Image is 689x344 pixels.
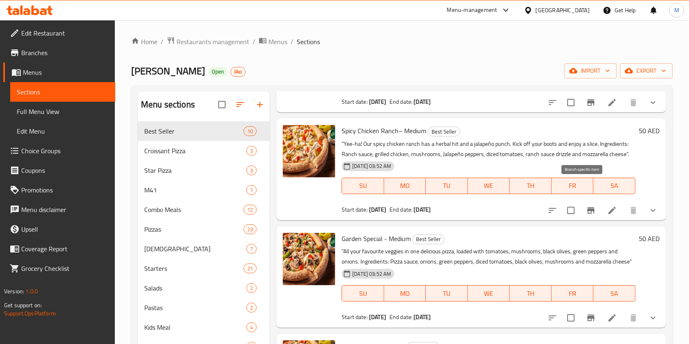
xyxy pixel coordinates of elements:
div: M411 [138,180,270,200]
span: Select to update [562,94,579,111]
p: "All your favourite veggies in one delicious pizza, loaded with tomatoes, mushrooms, black olives... [342,246,635,267]
span: 2 [247,284,256,292]
span: 10 [244,127,256,135]
a: Edit menu item [607,98,617,107]
button: MO [384,285,426,302]
span: Select to update [562,309,579,326]
h6: 50 AED [639,125,660,136]
span: MO [387,180,423,192]
span: TU [429,288,465,299]
li: / [253,37,255,47]
div: Pizzas23 [138,219,270,239]
span: SA [597,180,632,192]
span: MO [387,288,423,299]
a: Edit menu item [607,313,617,323]
div: Pizzas [144,224,244,234]
div: Salads2 [138,278,270,298]
nav: breadcrumb [131,36,673,47]
div: Open [208,67,227,77]
button: show more [643,308,663,328]
div: [DEMOGRAPHIC_DATA]7 [138,239,270,259]
a: Edit Menu [10,121,115,141]
li: / [161,37,163,47]
a: Edit Restaurant [3,23,115,43]
a: Upsell [3,219,115,239]
li: / [291,37,293,47]
button: Branch-specific-item [581,308,601,328]
a: Home [131,37,157,47]
div: Star Pizza3 [138,161,270,180]
span: [DEMOGRAPHIC_DATA] [144,244,246,254]
span: 3 [247,167,256,174]
button: WE [468,178,510,194]
div: Combo Meals12 [138,200,270,219]
a: Coverage Report [3,239,115,259]
button: sort-choices [543,93,562,112]
button: delete [624,93,643,112]
span: 1.0.0 [25,286,38,297]
h2: Menu sections [141,98,195,111]
b: [DATE] [414,204,431,215]
div: items [246,244,257,254]
button: Branch-specific-item [581,201,601,220]
span: Best Seller [428,127,460,136]
p: "Yee-ha! Our spicy chicken ranch has a herbal hit and a jalapeño punch. Kick off your boots and e... [342,139,635,159]
div: M41 [144,185,246,195]
span: End date: [389,312,412,322]
span: Coverage Report [21,244,109,254]
span: 12 [244,206,256,214]
button: TH [510,178,552,194]
button: FR [552,178,594,194]
span: Combo Meals [144,205,244,214]
span: SA [597,288,632,299]
span: [DATE] 03:52 AM [349,162,394,170]
span: Menu disclaimer [21,205,109,214]
span: Start date: [342,204,368,215]
div: items [246,165,257,175]
div: Papadias [144,244,246,254]
span: Get support on: [4,300,42,310]
a: Menu disclaimer [3,200,115,219]
div: Best Seller10 [138,121,270,141]
button: sort-choices [543,308,562,328]
span: Start date: [342,96,368,107]
div: Star Pizza [144,165,246,175]
span: Choice Groups [21,146,109,156]
span: Edit Restaurant [21,28,109,38]
button: WE [468,285,510,302]
div: Pastas2 [138,298,270,317]
a: Branches [3,43,115,63]
span: Upsell [21,224,109,234]
span: Version: [4,286,24,297]
b: [DATE] [369,204,386,215]
span: Menus [23,67,109,77]
button: SU [342,178,384,194]
a: Menus [259,36,287,47]
button: sort-choices [543,201,562,220]
button: show more [643,201,663,220]
span: [PERSON_NAME] [131,62,205,80]
span: Select all sections [213,96,230,113]
span: iiko [231,68,245,75]
a: Support.OpsPlatform [4,308,56,319]
svg: Show Choices [648,313,658,323]
a: Edit menu item [607,206,617,215]
a: Restaurants management [167,36,249,47]
b: [DATE] [414,96,431,107]
span: 1 [247,186,256,194]
span: 23 [244,226,256,233]
span: Start date: [342,312,368,322]
button: show more [643,93,663,112]
button: delete [624,201,643,220]
div: items [246,283,257,293]
span: 2 [247,304,256,312]
span: Pastas [144,303,246,313]
span: Best Seller [144,126,244,136]
span: Salads [144,283,246,293]
span: 3 [247,147,256,155]
a: Choice Groups [3,141,115,161]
